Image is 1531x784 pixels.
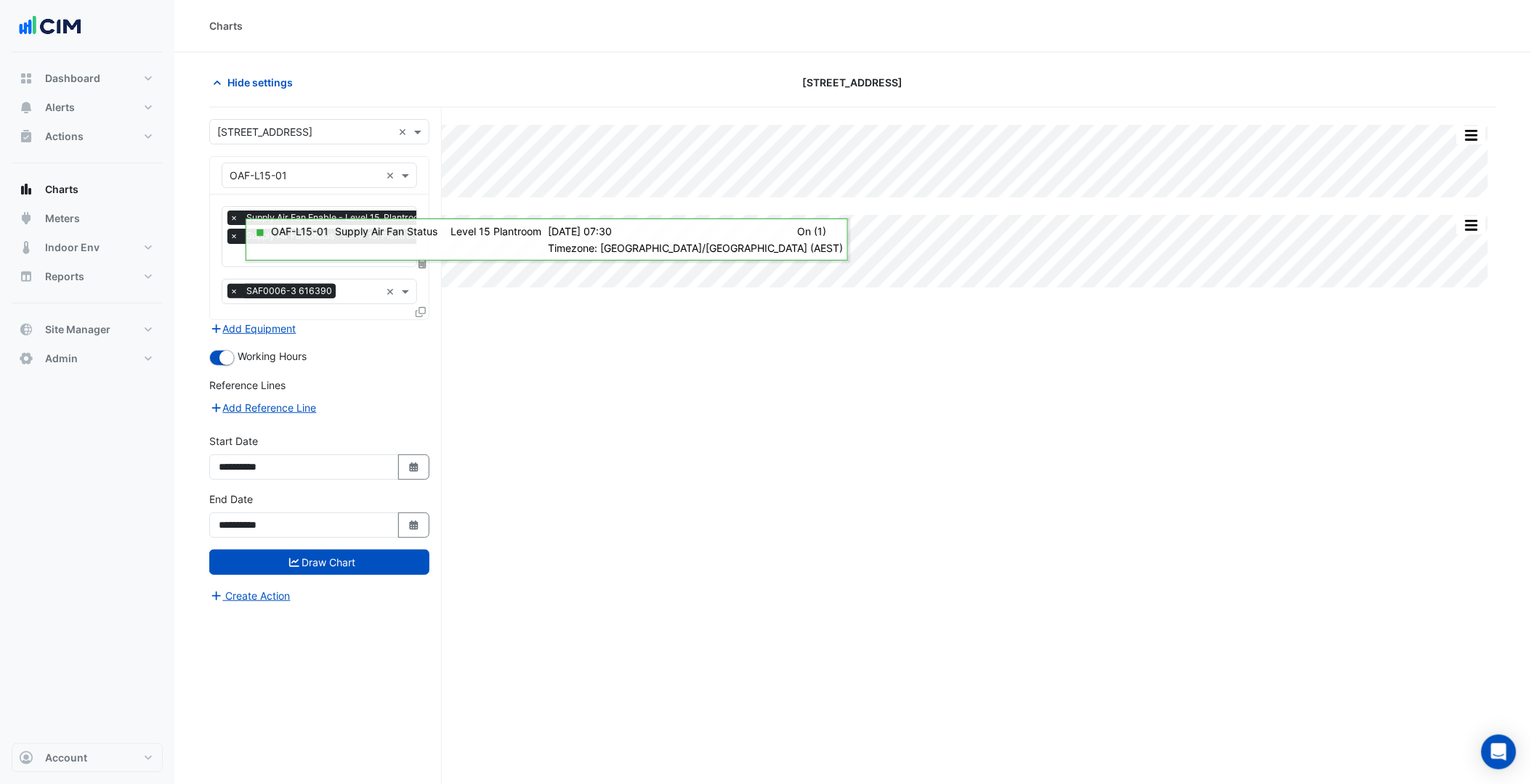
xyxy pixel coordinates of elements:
button: Account [12,743,163,772]
span: SAF0006-3 616390 [243,284,336,298]
button: More Options [1457,216,1486,234]
app-icon: Charts [19,182,33,197]
span: Meters [45,211,80,226]
span: Choose Function [416,257,429,269]
button: Dashboard [12,64,163,93]
span: Indoor Env [45,240,100,255]
app-icon: Meters [19,211,33,226]
span: × [227,284,241,298]
fa-icon: Select Date [408,461,421,473]
app-icon: Actions [19,129,33,144]
span: Supply Air Fan Enable - Level 15, Plantroom [243,211,430,225]
span: Reports [45,269,84,284]
span: Admin [45,351,78,366]
span: [STREET_ADDRESS] [802,75,902,90]
button: Create Action [209,587,291,604]
span: Hide settings [227,75,293,90]
span: Actions [45,129,84,144]
div: Open Intercom Messenger [1482,735,1516,769]
app-icon: Site Manager [19,322,33,337]
app-icon: Admin [19,351,33,366]
span: Account [45,751,87,765]
button: Add Equipment [209,320,297,337]
app-icon: Alerts [19,100,33,115]
span: Clear [386,284,398,299]
button: Actions [12,122,163,151]
button: Add Reference Line [209,399,318,416]
span: Working Hours [238,350,307,362]
button: Reports [12,262,163,291]
span: Alerts [45,100,75,115]
app-icon: Indoor Env [19,240,33,255]
span: Clear [386,168,398,183]
app-icon: Dashboard [19,71,33,86]
button: Site Manager [12,315,163,344]
img: Company Logo [17,12,83,41]
fa-icon: Select Date [408,519,421,531]
label: Start Date [209,433,258,449]
span: Charts [45,182,78,197]
span: × [227,229,241,243]
button: Charts [12,175,163,204]
div: Charts [209,18,243,33]
span: Clone Favourites and Tasks from this Equipment to other Equipment [416,306,426,318]
button: Meters [12,204,163,233]
app-icon: Reports [19,269,33,284]
button: Draw Chart [209,550,429,575]
button: Alerts [12,93,163,122]
button: Indoor Env [12,233,163,262]
label: End Date [209,491,253,507]
button: Hide settings [209,70,302,95]
span: Supply Air Fan Status - Level 15, Plantroom [243,229,428,243]
label: Reference Lines [209,377,286,393]
span: Site Manager [45,322,110,337]
button: More Options [1457,126,1486,144]
button: Admin [12,344,163,373]
span: Clear [398,124,411,139]
span: Dashboard [45,71,100,86]
span: × [227,211,241,225]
